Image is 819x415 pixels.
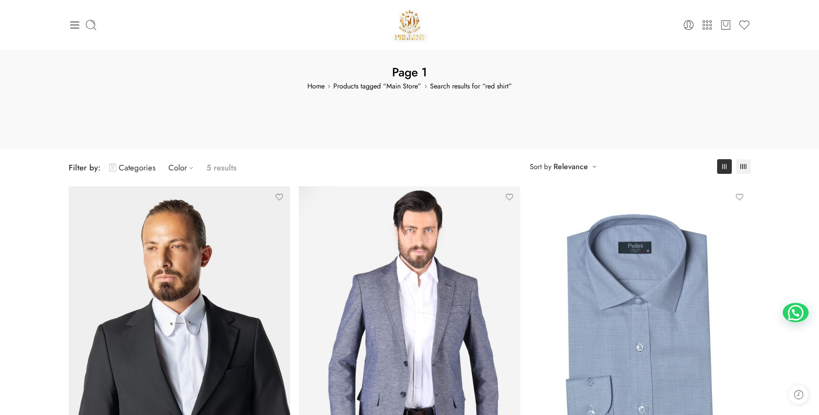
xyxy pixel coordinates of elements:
a: Color [168,157,198,178]
a: Login / Register [683,19,695,31]
img: Pellini [391,6,428,43]
a: Wishlist [738,19,750,31]
span: Sort by [530,160,551,174]
p: 5 results [206,157,237,178]
a: Relevance [553,160,588,173]
span: Search results for “red shirt” [69,81,751,92]
a: Home [307,81,325,92]
a: Cart [720,19,732,31]
a: Categories [109,157,155,178]
h1: Page 1 [69,64,751,81]
a: Products tagged “Main Store” [333,81,421,92]
a: Pellini - [391,6,428,43]
span: Filter by: [69,162,101,173]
